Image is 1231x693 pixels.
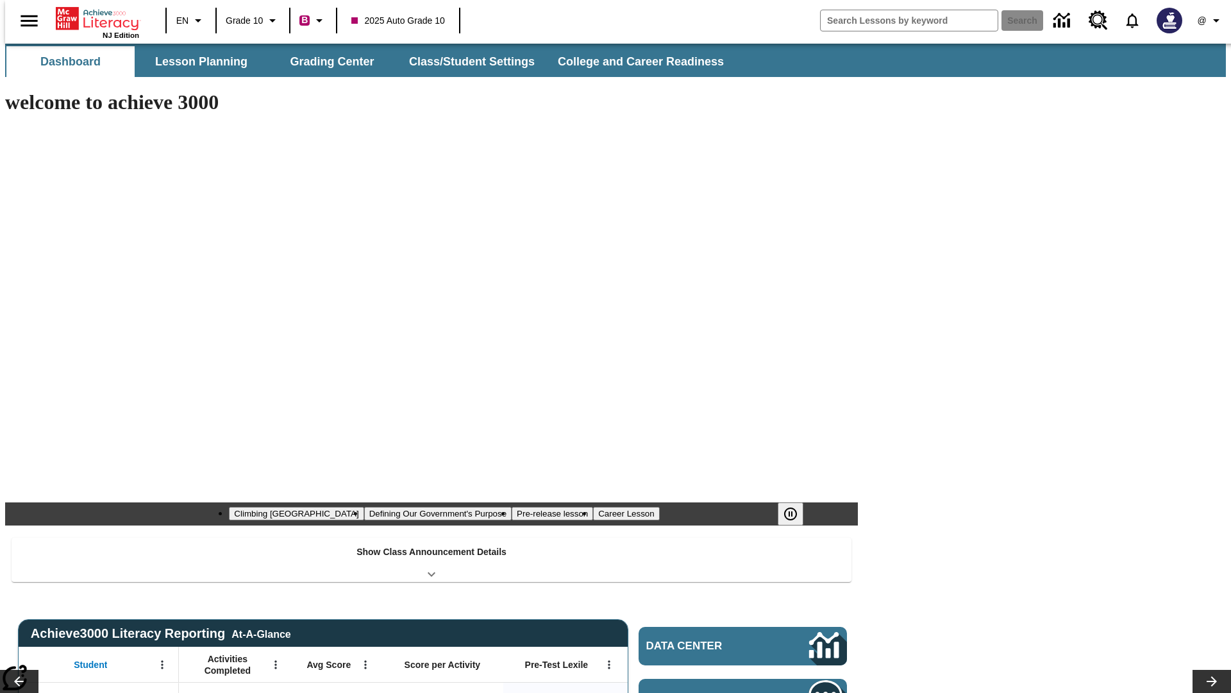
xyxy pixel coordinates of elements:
div: At-A-Glance [231,626,290,640]
h1: welcome to achieve 3000 [5,90,858,114]
input: search field [821,10,998,31]
a: Resource Center, Will open in new tab [1081,3,1116,38]
button: Open Menu [599,655,619,674]
button: Open side menu [10,2,48,40]
a: Home [56,6,139,31]
div: SubNavbar [5,46,735,77]
button: Lesson Planning [137,46,265,77]
button: Slide 2 Defining Our Government's Purpose [364,507,512,520]
span: Student [74,659,107,671]
a: Notifications [1116,4,1149,37]
span: NJ Edition [103,31,139,39]
div: Home [56,4,139,39]
span: Grade 10 [226,14,263,28]
span: 2025 Auto Grade 10 [351,14,444,28]
button: Class/Student Settings [399,46,545,77]
span: Data Center [646,640,766,653]
span: Achieve3000 Literacy Reporting [31,626,291,641]
button: Pause [778,502,803,526]
button: Language: EN, Select a language [171,9,212,32]
button: Select a new avatar [1149,4,1190,37]
button: Open Menu [153,655,172,674]
a: Data Center [1046,3,1081,38]
button: Open Menu [356,655,375,674]
button: Grade: Grade 10, Select a grade [221,9,285,32]
button: Lesson carousel, Next [1193,670,1231,693]
button: Open Menu [266,655,285,674]
img: Avatar [1157,8,1182,33]
span: B [301,12,308,28]
button: Slide 4 Career Lesson [593,507,659,520]
button: Grading Center [268,46,396,77]
button: Profile/Settings [1190,9,1231,32]
button: Boost Class color is violet red. Change class color [294,9,332,32]
span: Activities Completed [185,653,270,676]
span: EN [176,14,188,28]
a: Data Center [639,627,847,665]
p: Show Class Announcement Details [356,545,507,559]
span: @ [1197,14,1206,28]
span: Score per Activity [405,659,481,671]
div: Pause [778,502,816,526]
div: Show Class Announcement Details [12,538,851,582]
span: Avg Score [306,659,351,671]
button: College and Career Readiness [548,46,734,77]
button: Slide 1 Climbing Mount Tai [229,507,364,520]
button: Slide 3 Pre-release lesson [512,507,593,520]
button: Dashboard [6,46,135,77]
div: SubNavbar [5,44,1226,77]
span: Pre-Test Lexile [525,659,589,671]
